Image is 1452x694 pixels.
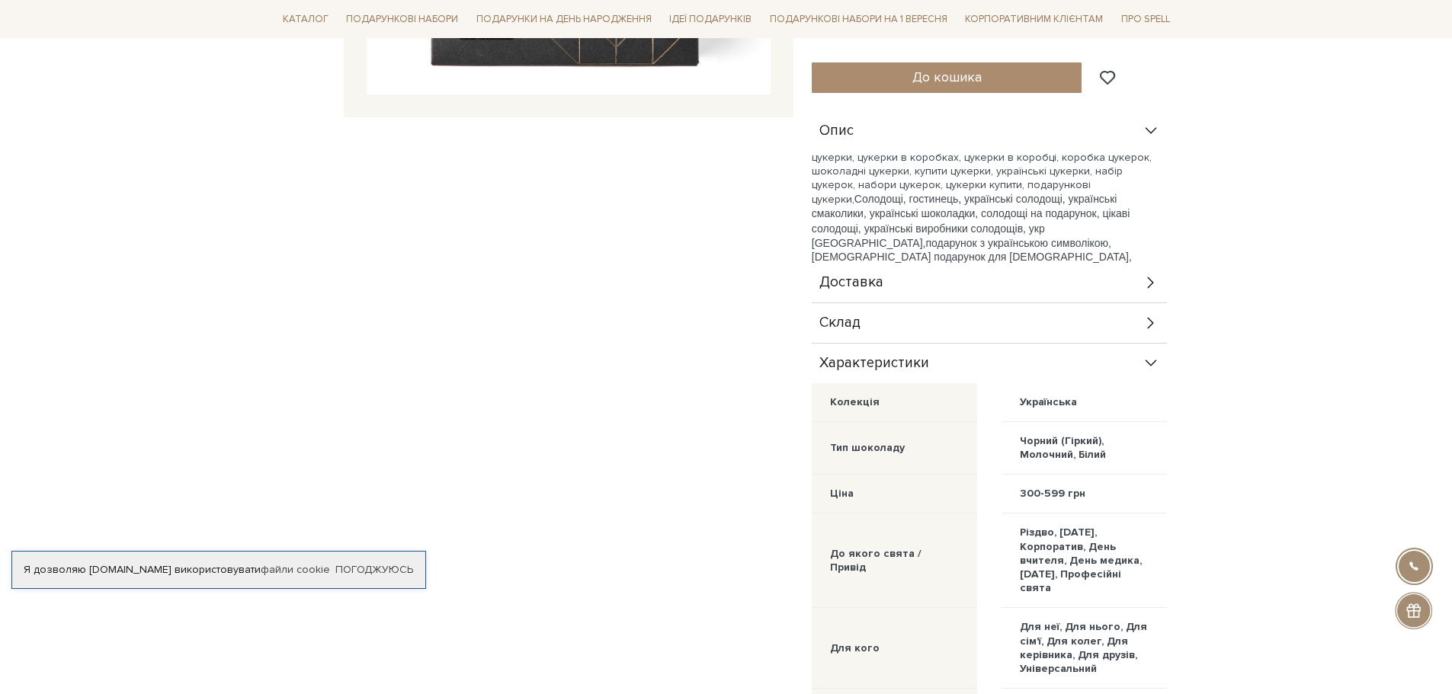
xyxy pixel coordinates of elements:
span: Доставка [819,276,883,289]
div: До якого свята / Привід [830,547,959,574]
div: Тип шоколаду [830,441,905,455]
a: Корпоративним клієнтам [959,6,1109,32]
div: Чорний (Гіркий), Молочний, Білий [1020,434,1149,462]
div: Для кого [830,641,880,655]
a: Подарункові набори [340,8,464,31]
div: Українська [1020,395,1077,409]
a: Подарунки на День народження [470,8,658,31]
div: Ціна [830,487,854,501]
p: цукерки, цукерки в коробках, цукерки в коробці, коробка цукерок, шоколадні цукерки, купити цукерк... [812,151,1167,279]
a: Подарункові набори на 1 Вересня [764,6,954,32]
div: Різдво, [DATE], Корпоратив, День вчителя, День медика, [DATE], Професійні свята [1020,526,1149,595]
span: Характеристики [819,357,929,370]
a: Ідеї подарунків [663,8,758,31]
span: Солодощі, гостинець, українські солодощі, українські смаколики, українські шоколадки, солодощі на... [812,193,1130,249]
div: 300-599 грн [1020,487,1085,501]
a: файли cookie [261,563,330,576]
span: подарунок з українською символікою, [DEMOGRAPHIC_DATA] подарунок для [DEMOGRAPHIC_DATA], подаруно... [812,237,1132,277]
div: Колекція [830,395,880,409]
span: Склад [819,316,861,330]
a: Погоджуюсь [335,563,413,577]
span: Опис [819,124,854,138]
div: Я дозволяю [DOMAIN_NAME] використовувати [12,563,425,577]
button: До кошика [812,62,1082,93]
a: Каталог [277,8,335,31]
div: Для неї, Для нього, Для сім'ї, Для колег, Для керівника, Для друзів, Універсальний [1020,620,1149,676]
a: Про Spell [1115,8,1176,31]
span: До кошика [912,69,982,85]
